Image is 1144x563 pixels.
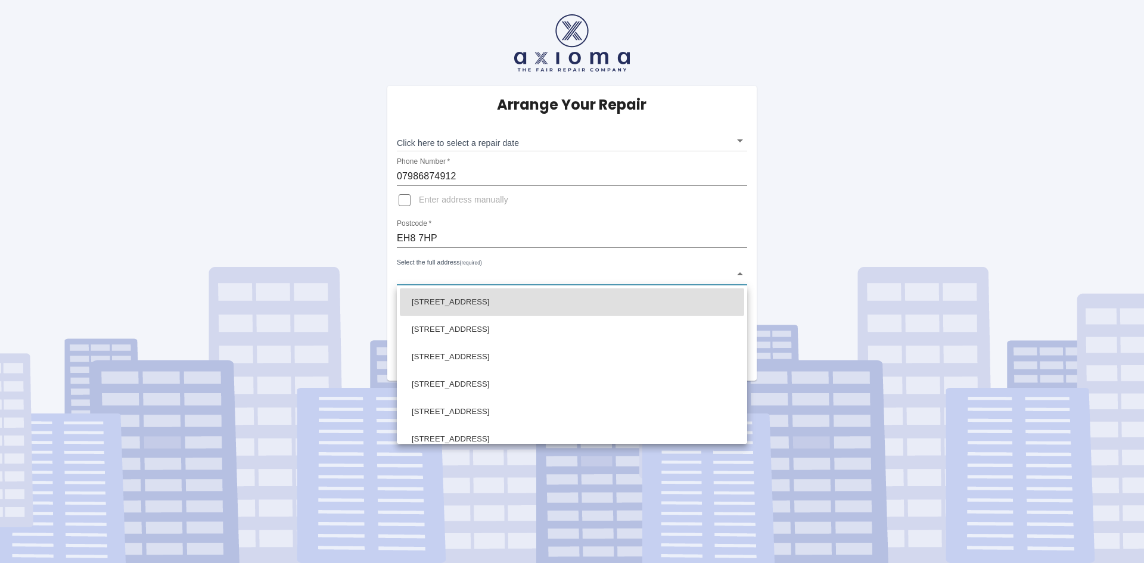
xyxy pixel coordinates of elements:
[400,398,744,425] li: [STREET_ADDRESS]
[400,425,744,453] li: [STREET_ADDRESS]
[400,371,744,398] li: [STREET_ADDRESS]
[400,343,744,371] li: [STREET_ADDRESS]
[400,288,744,316] li: [STREET_ADDRESS]
[400,316,744,343] li: [STREET_ADDRESS]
